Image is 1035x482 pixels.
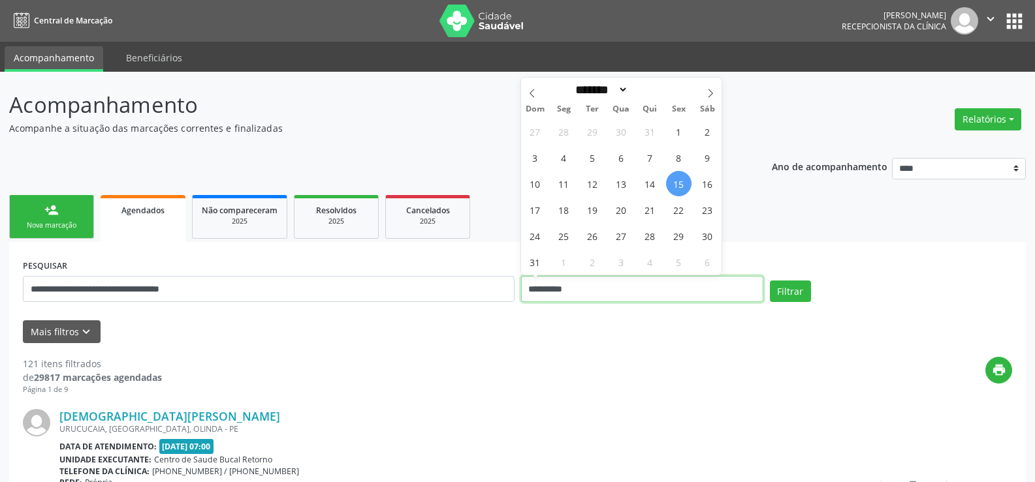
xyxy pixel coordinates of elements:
[637,197,663,222] span: Agosto 21, 2025
[580,197,605,222] span: Agosto 19, 2025
[571,83,629,97] select: Month
[202,205,278,216] span: Não compareceram
[59,454,151,465] b: Unidade executante:
[666,145,692,170] span: Agosto 8, 2025
[5,46,103,72] a: Acompanhamento
[695,119,720,144] span: Agosto 2, 2025
[159,439,214,454] span: [DATE] 07:00
[693,105,722,113] span: Sáb
[955,108,1021,130] button: Relatórios
[9,89,721,121] p: Acompanhamento
[842,21,946,32] span: Recepcionista da clínica
[551,223,577,249] span: Agosto 25, 2025
[121,205,165,216] span: Agendados
[580,145,605,170] span: Agosto 5, 2025
[551,171,577,196] span: Agosto 11, 2025
[551,119,577,144] span: Julho 28, 2025
[609,249,634,275] span: Setembro 3, 2025
[395,217,460,226] div: 2025
[978,7,1003,35] button: 
[551,145,577,170] span: Agosto 4, 2025
[609,223,634,249] span: Agosto 27, 2025
[23,320,101,343] button: Mais filtroskeyboard_arrow_down
[666,223,692,249] span: Agosto 29, 2025
[154,454,272,465] span: Centro de Saude Bucal Retorno
[522,223,548,249] span: Agosto 24, 2025
[695,249,720,275] span: Setembro 6, 2025
[9,121,721,135] p: Acompanhe a situação das marcações correntes e finalizadas
[580,171,605,196] span: Agosto 12, 2025
[985,357,1012,384] button: print
[1003,10,1026,33] button: apps
[23,384,162,395] div: Página 1 de 9
[609,171,634,196] span: Agosto 13, 2025
[44,203,59,217] div: person_add
[406,205,450,216] span: Cancelados
[695,145,720,170] span: Agosto 9, 2025
[522,249,548,275] span: Agosto 31, 2025
[992,363,1006,377] i: print
[316,205,357,216] span: Resolvidos
[607,105,635,113] span: Qua
[580,249,605,275] span: Setembro 2, 2025
[152,466,299,477] span: [PHONE_NUMBER] / [PHONE_NUMBER]
[522,145,548,170] span: Agosto 3, 2025
[549,105,578,113] span: Seg
[551,249,577,275] span: Setembro 1, 2025
[551,197,577,222] span: Agosto 18, 2025
[695,197,720,222] span: Agosto 23, 2025
[79,325,93,339] i: keyboard_arrow_down
[983,12,998,26] i: 
[580,119,605,144] span: Julho 29, 2025
[23,370,162,384] div: de
[521,105,550,113] span: Dom
[637,223,663,249] span: Agosto 28, 2025
[9,10,112,31] a: Central de Marcação
[666,249,692,275] span: Setembro 5, 2025
[580,223,605,249] span: Agosto 26, 2025
[522,197,548,222] span: Agosto 17, 2025
[304,217,369,226] div: 2025
[770,280,811,303] button: Filtrar
[637,119,663,144] span: Julho 31, 2025
[202,217,278,226] div: 2025
[628,83,671,97] input: Year
[23,357,162,370] div: 121 itens filtrados
[59,466,150,477] b: Telefone da clínica:
[637,171,663,196] span: Agosto 14, 2025
[522,171,548,196] span: Agosto 10, 2025
[23,256,67,276] label: PESQUISAR
[23,409,50,436] img: img
[59,423,816,434] div: URUCUCAIA, [GEOGRAPHIC_DATA], OLINDA - PE
[34,15,112,26] span: Central de Marcação
[19,220,84,230] div: Nova marcação
[666,171,692,196] span: Agosto 15, 2025
[637,249,663,275] span: Setembro 4, 2025
[59,441,157,452] b: Data de atendimento:
[609,119,634,144] span: Julho 30, 2025
[666,197,692,222] span: Agosto 22, 2025
[578,105,607,113] span: Ter
[842,10,946,21] div: [PERSON_NAME]
[635,105,664,113] span: Qui
[951,7,978,35] img: img
[522,119,548,144] span: Julho 27, 2025
[59,409,280,423] a: [DEMOGRAPHIC_DATA][PERSON_NAME]
[117,46,191,69] a: Beneficiários
[609,145,634,170] span: Agosto 6, 2025
[695,171,720,196] span: Agosto 16, 2025
[609,197,634,222] span: Agosto 20, 2025
[666,119,692,144] span: Agosto 1, 2025
[772,158,887,174] p: Ano de acompanhamento
[34,371,162,384] strong: 29817 marcações agendadas
[664,105,693,113] span: Sex
[695,223,720,249] span: Agosto 30, 2025
[637,145,663,170] span: Agosto 7, 2025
